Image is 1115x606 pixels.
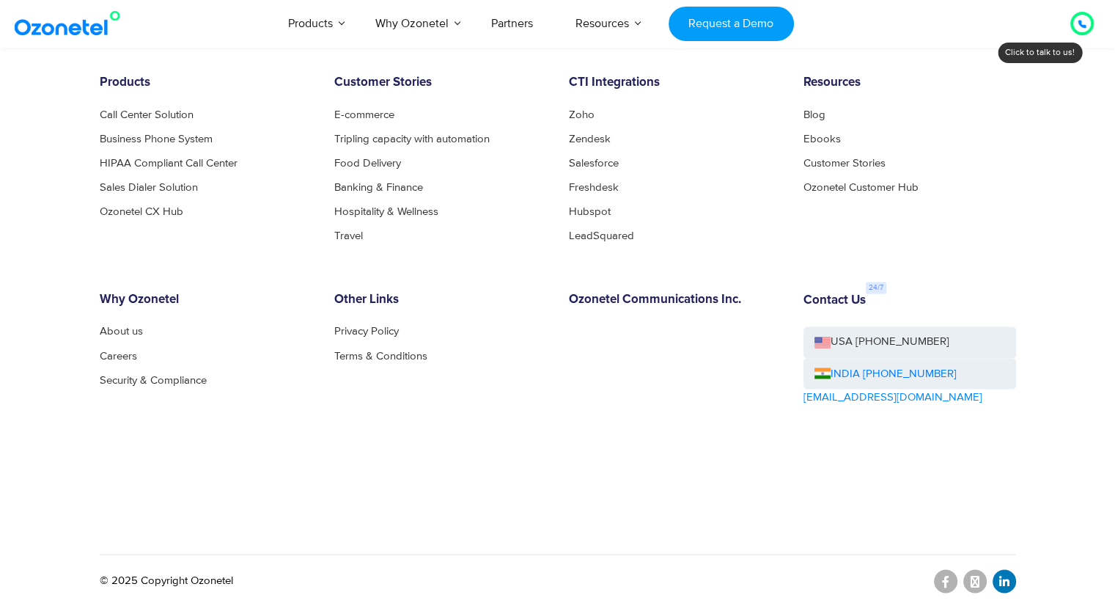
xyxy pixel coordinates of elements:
a: Ozonetel CX Hub [100,206,183,217]
a: [EMAIL_ADDRESS][DOMAIN_NAME] [803,389,982,406]
a: Zoho [569,109,595,120]
h6: Other Links [334,293,547,307]
a: Food Delivery [334,158,401,169]
a: Blog [803,109,825,120]
a: INDIA [PHONE_NUMBER] [814,365,957,382]
h6: Ozonetel Communications Inc. [569,293,781,307]
h6: Products [100,76,312,90]
a: Ebooks [803,134,841,145]
a: USA [PHONE_NUMBER] [803,326,1016,358]
a: Privacy Policy [334,326,399,337]
a: About us [100,326,143,337]
a: Customer Stories [803,158,886,169]
a: LeadSquared [569,230,634,241]
p: © 2025 Copyright Ozonetel [100,572,233,589]
a: Tripling capacity with automation [334,134,490,145]
h6: Why Ozonetel [100,293,312,307]
a: Business Phone System [100,134,213,145]
a: E-commerce [334,109,394,120]
a: Call Center Solution [100,109,194,120]
a: Banking & Finance [334,182,423,193]
a: Terms & Conditions [334,350,427,361]
h6: Customer Stories [334,76,547,90]
h6: Contact Us [803,293,866,308]
h6: CTI Integrations [569,76,781,90]
a: Security & Compliance [100,374,207,385]
a: Zendesk [569,134,611,145]
a: HIPAA Compliant Call Center [100,158,238,169]
a: Hubspot [569,206,611,217]
a: Request a Demo [669,7,794,41]
h6: Resources [803,76,1016,90]
img: us-flag.png [814,337,831,348]
img: ind-flag.png [814,368,831,379]
a: Hospitality & Wellness [334,206,438,217]
a: Travel [334,230,363,241]
a: Freshdesk [569,182,619,193]
a: Careers [100,350,137,361]
a: Sales Dialer Solution [100,182,198,193]
a: Ozonetel Customer Hub [803,182,919,193]
a: Salesforce [569,158,619,169]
